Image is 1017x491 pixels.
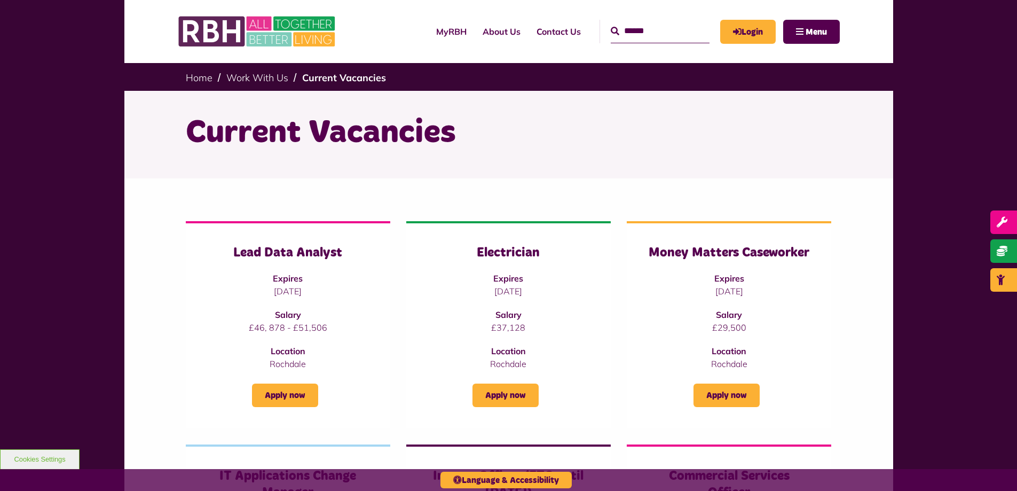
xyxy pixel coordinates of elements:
p: Rochdale [207,357,369,370]
h1: Current Vacancies [186,112,832,154]
a: MyRBH [720,20,776,44]
p: [DATE] [207,285,369,298]
p: [DATE] [428,285,589,298]
button: Language & Accessibility [440,472,572,488]
a: Contact Us [529,17,589,46]
strong: Salary [275,309,301,320]
strong: Location [271,346,305,356]
span: Menu [806,28,827,36]
p: Rochdale [648,357,810,370]
strong: Expires [273,273,303,284]
p: [DATE] [648,285,810,298]
h3: Lead Data Analyst [207,245,369,261]
a: Home [186,72,212,84]
h3: Electrician [428,245,589,261]
a: Current Vacancies [302,72,386,84]
a: Apply now [472,384,539,407]
p: £37,128 [428,321,589,334]
strong: Expires [714,273,744,284]
p: Rochdale [428,357,589,370]
a: Apply now [252,384,318,407]
a: MyRBH [428,17,475,46]
img: RBH [178,11,338,52]
p: £46, 878 - £51,506 [207,321,369,334]
p: £29,500 [648,321,810,334]
h3: Money Matters Caseworker [648,245,810,261]
iframe: Netcall Web Assistant for live chat [969,443,1017,491]
strong: Expires [493,273,523,284]
strong: Location [712,346,746,356]
a: About Us [475,17,529,46]
a: Work With Us [226,72,288,84]
a: Apply now [693,384,760,407]
strong: Salary [716,309,742,320]
button: Navigation [783,20,840,44]
strong: Location [491,346,526,356]
strong: Salary [495,309,522,320]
